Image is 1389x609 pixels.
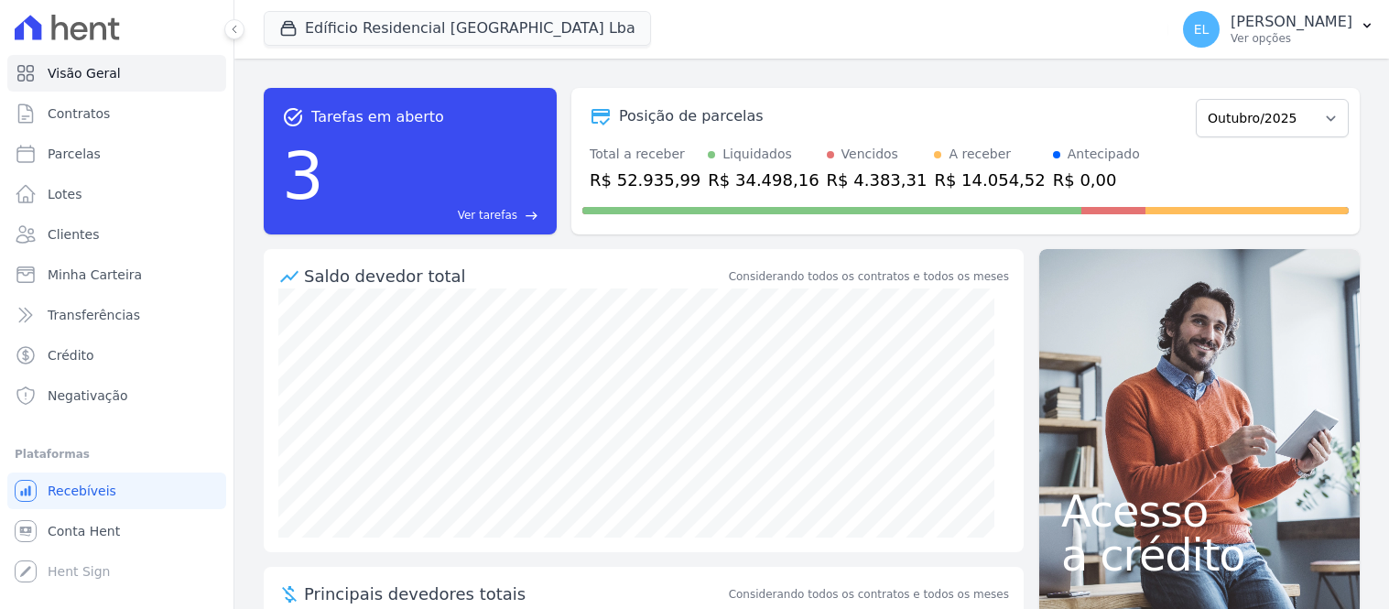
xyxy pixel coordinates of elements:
span: Contratos [48,104,110,123]
a: Visão Geral [7,55,226,92]
span: Visão Geral [48,64,121,82]
span: Minha Carteira [48,266,142,284]
a: Minha Carteira [7,256,226,293]
div: R$ 4.383,31 [827,168,928,192]
div: Antecipado [1068,145,1140,164]
a: Conta Hent [7,513,226,549]
div: R$ 0,00 [1053,168,1140,192]
span: Parcelas [48,145,101,163]
span: Acesso [1061,489,1338,533]
span: Ver tarefas [458,207,517,223]
p: [PERSON_NAME] [1231,13,1352,31]
a: Contratos [7,95,226,132]
div: Vencidos [841,145,898,164]
div: A receber [949,145,1011,164]
div: R$ 14.054,52 [934,168,1045,192]
span: east [525,209,538,223]
div: Posição de parcelas [619,105,764,127]
span: Recebíveis [48,482,116,500]
span: Principais devedores totais [304,582,725,606]
a: Lotes [7,176,226,212]
span: Tarefas em aberto [311,106,444,128]
button: Edíficio Residencial [GEOGRAPHIC_DATA] Lba [264,11,651,46]
span: Lotes [48,185,82,203]
span: Clientes [48,225,99,244]
span: Transferências [48,306,140,324]
div: Total a receber [590,145,700,164]
div: Considerando todos os contratos e todos os meses [729,268,1009,285]
span: Negativação [48,386,128,405]
div: Liquidados [722,145,792,164]
a: Transferências [7,297,226,333]
span: Considerando todos os contratos e todos os meses [729,586,1009,603]
span: Conta Hent [48,522,120,540]
span: task_alt [282,106,304,128]
p: Ver opções [1231,31,1352,46]
div: 3 [282,128,324,223]
a: Crédito [7,337,226,374]
a: Parcelas [7,136,226,172]
span: EL [1194,23,1210,36]
a: Recebíveis [7,473,226,509]
a: Negativação [7,377,226,414]
div: R$ 52.935,99 [590,168,700,192]
a: Ver tarefas east [331,207,538,223]
button: EL [PERSON_NAME] Ver opções [1168,4,1389,55]
span: Crédito [48,346,94,364]
a: Clientes [7,216,226,253]
span: a crédito [1061,533,1338,577]
div: Plataformas [15,443,219,465]
div: Saldo devedor total [304,264,725,288]
div: R$ 34.498,16 [708,168,819,192]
